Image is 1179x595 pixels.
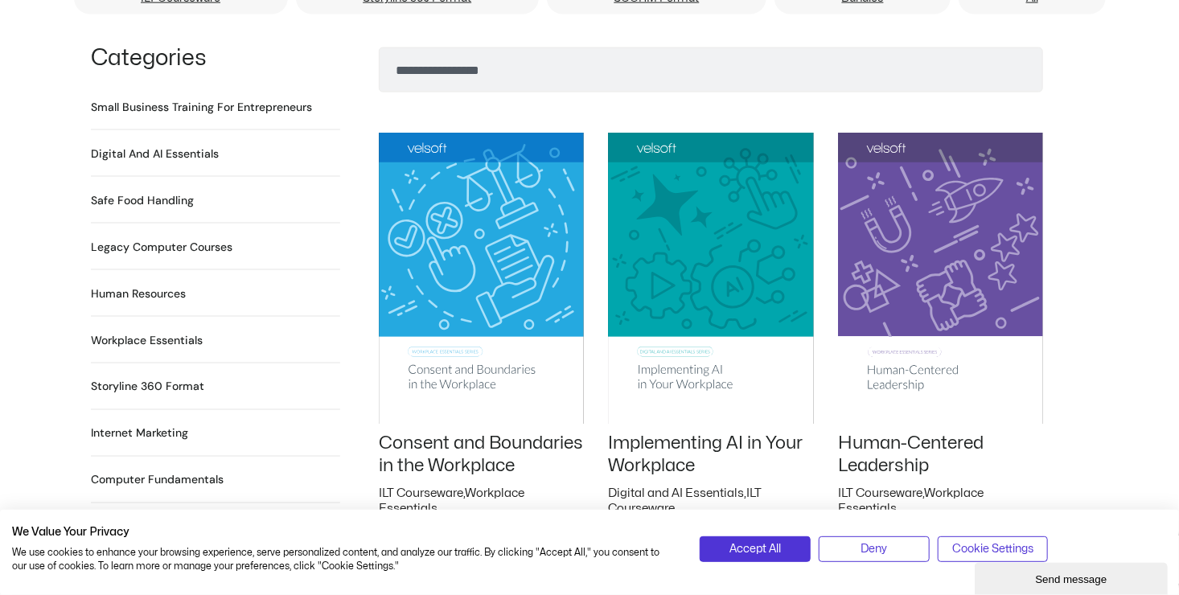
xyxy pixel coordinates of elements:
[91,146,219,162] h2: Digital and AI Essentials
[91,285,186,302] h2: Human Resources
[838,435,984,476] a: Human-Centered Leadership
[379,486,584,518] h2: ,
[379,488,463,500] a: ILT Courseware
[608,488,744,500] a: Digital and AI Essentials
[91,425,188,442] h2: Internet Marketing
[938,536,1049,562] button: Adjust cookie preferences
[91,192,194,209] h2: Safe Food Handling
[91,472,224,489] h2: Computer Fundamentals
[729,540,781,558] span: Accept All
[91,332,203,349] a: Visit product category Workplace Essentials
[608,435,803,476] a: Implementing AI in Your Workplace
[91,239,232,256] a: Visit product category Legacy Computer Courses
[379,435,583,476] a: Consent and Boundaries in the Workplace
[91,425,188,442] a: Visit product category Internet Marketing
[838,486,1043,518] h2: ,
[91,472,224,489] a: Visit product category Computer Fundamentals
[91,146,219,162] a: Visit product category Digital and AI Essentials
[819,536,930,562] button: Deny all cookies
[975,560,1171,595] iframe: chat widget
[12,546,676,573] p: We use cookies to enhance your browsing experience, serve personalized content, and analyze our t...
[861,540,887,558] span: Deny
[700,536,811,562] button: Accept all cookies
[91,285,186,302] a: Visit product category Human Resources
[91,379,204,396] a: Visit product category Storyline 360 Format
[91,239,232,256] h2: Legacy Computer Courses
[838,488,922,500] a: ILT Courseware
[91,47,340,70] h1: Categories
[91,99,312,116] a: Visit product category Small Business Training for Entrepreneurs
[91,99,312,116] h2: Small Business Training for Entrepreneurs
[952,540,1033,558] span: Cookie Settings
[12,525,676,540] h2: We Value Your Privacy
[91,379,204,396] h2: Storyline 360 Format
[91,192,194,209] a: Visit product category Safe Food Handling
[608,486,813,518] h2: ,
[91,332,203,349] h2: Workplace Essentials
